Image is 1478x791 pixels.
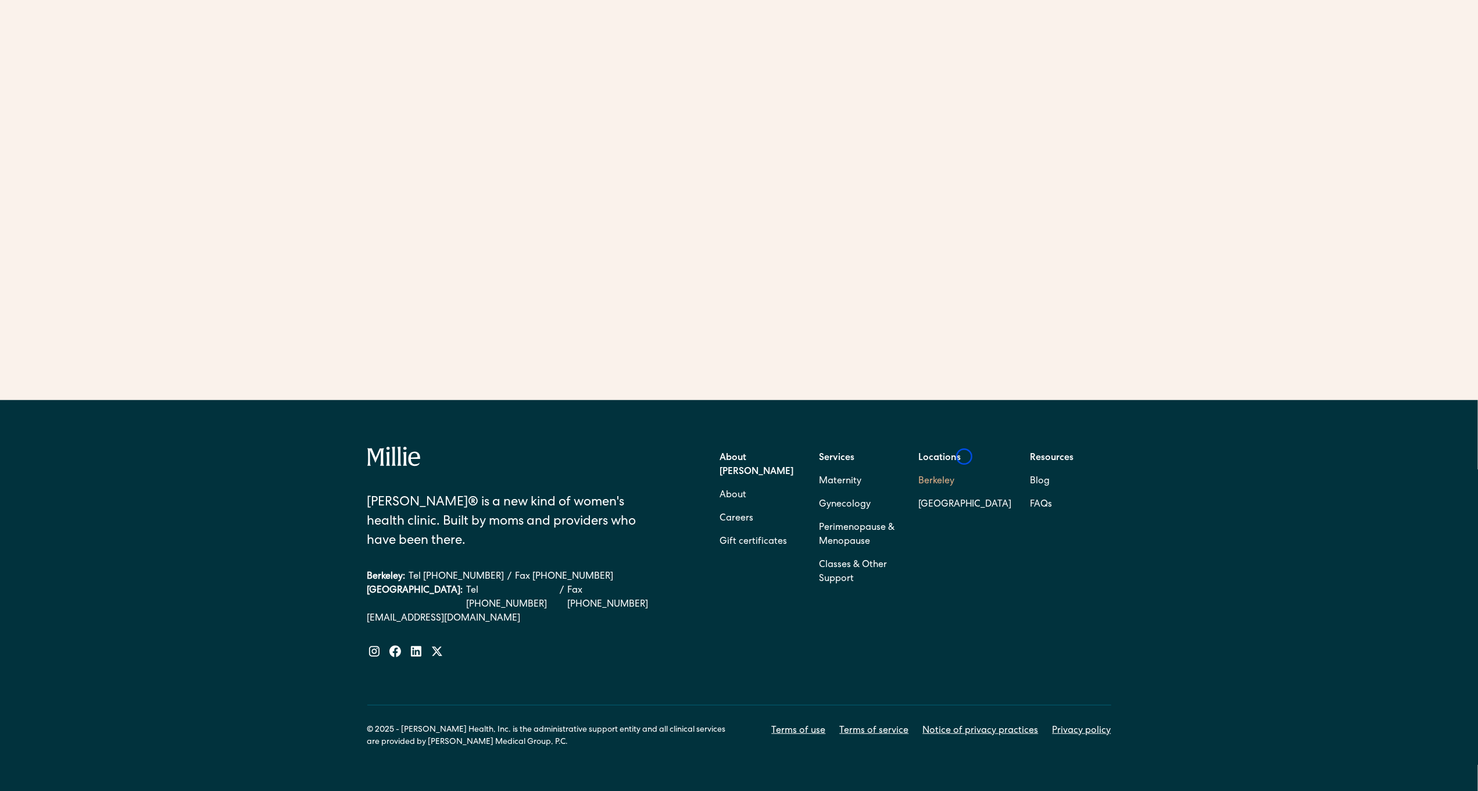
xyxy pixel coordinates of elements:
a: Gift certificates [720,530,787,554]
strong: About [PERSON_NAME] [720,454,793,477]
a: Perimenopause & Menopause [819,516,900,554]
a: Tel [PHONE_NUMBER] [467,584,557,612]
a: Gynecology [819,493,871,516]
a: Tel [PHONE_NUMBER] [409,570,504,584]
a: Terms of use [772,724,826,738]
a: Fax [PHONE_NUMBER] [516,570,614,584]
div: [GEOGRAPHIC_DATA]: [367,584,463,612]
a: Notice of privacy practices [923,724,1039,738]
div: / [560,584,564,612]
a: Blog [1030,470,1050,493]
div: Berkeley: [367,570,406,584]
a: Privacy policy [1053,724,1111,738]
a: [EMAIL_ADDRESS][DOMAIN_NAME] [367,612,661,626]
a: Terms of service [840,724,909,738]
div: [PERSON_NAME]® is a new kind of women's health clinic. Built by moms and providers who have been ... [367,494,641,551]
a: About [720,484,746,507]
a: Maternity [819,470,861,493]
a: Careers [720,507,753,530]
strong: Resources [1030,454,1074,463]
a: Berkeley [918,470,1012,493]
strong: Locations [918,454,961,463]
div: © 2025 - [PERSON_NAME] Health, Inc. is the administrative support entity and all clinical service... [367,724,739,749]
a: Fax [PHONE_NUMBER] [568,584,661,612]
div: / [508,570,512,584]
a: FAQs [1030,493,1053,516]
a: Classes & Other Support [819,554,900,591]
a: [GEOGRAPHIC_DATA] [918,493,1012,516]
strong: Services [819,454,854,463]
